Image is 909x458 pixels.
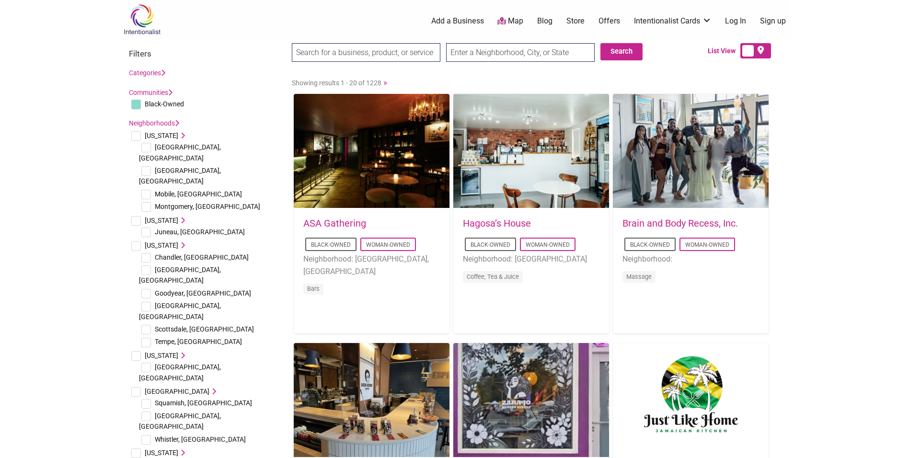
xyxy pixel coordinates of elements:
[630,241,670,248] a: Black-Owned
[303,218,366,229] a: ASA Gathering
[155,325,254,333] span: Scottsdale, [GEOGRAPHIC_DATA]
[129,49,282,58] h3: Filters
[129,89,173,96] a: Communities
[446,43,595,62] input: Enter a Neighborhood, City, or State
[463,253,599,265] li: Neighborhood: [GEOGRAPHIC_DATA]
[467,273,519,280] a: Coffee, Tea & Juice
[685,241,729,248] a: Woman-Owned
[634,16,712,26] a: Intentionalist Cards
[526,241,570,248] a: Woman-Owned
[155,289,251,297] span: Goodyear, [GEOGRAPHIC_DATA]
[292,79,381,87] span: Showing results 1 - 20 of 1228
[155,399,252,407] span: Squamish, [GEOGRAPHIC_DATA]
[431,16,484,26] a: Add a Business
[145,352,178,359] span: [US_STATE]
[145,388,209,395] span: [GEOGRAPHIC_DATA]
[155,190,242,198] span: Mobile, [GEOGRAPHIC_DATA]
[600,43,643,60] button: Search
[155,338,242,345] span: Tempe, [GEOGRAPHIC_DATA]
[725,16,746,26] a: Log In
[708,46,740,56] span: List View
[497,16,523,27] a: Map
[129,119,179,127] a: Neighborhoods
[537,16,552,26] a: Blog
[307,285,320,292] a: Bars
[139,266,221,284] span: [GEOGRAPHIC_DATA], [GEOGRAPHIC_DATA]
[139,302,221,320] span: [GEOGRAPHIC_DATA], [GEOGRAPHIC_DATA]
[622,253,759,265] li: Neighborhood:
[311,241,351,248] a: Black-Owned
[622,218,738,229] a: Brain and Body Recess, Inc.
[471,241,510,248] a: Black-Owned
[129,69,165,77] a: Categories
[760,16,786,26] a: Sign up
[155,228,245,236] span: Juneau, [GEOGRAPHIC_DATA]
[145,100,184,108] span: Black-Owned
[145,449,178,457] span: [US_STATE]
[145,217,178,224] span: [US_STATE]
[566,16,585,26] a: Store
[119,4,165,35] img: Intentionalist
[155,203,260,210] span: Montgomery, [GEOGRAPHIC_DATA]
[139,412,221,430] span: [GEOGRAPHIC_DATA], [GEOGRAPHIC_DATA]
[155,253,249,261] span: Chandler, [GEOGRAPHIC_DATA]
[463,218,531,229] a: Hagosa’s House
[303,253,440,277] li: Neighborhood: [GEOGRAPHIC_DATA], [GEOGRAPHIC_DATA]
[366,241,410,248] a: Woman-Owned
[383,78,387,87] a: »
[626,273,652,280] a: Massage
[145,132,178,139] span: [US_STATE]
[292,43,440,62] input: Search for a business, product, or service
[139,167,221,185] span: [GEOGRAPHIC_DATA], [GEOGRAPHIC_DATA]
[139,363,221,381] span: [GEOGRAPHIC_DATA], [GEOGRAPHIC_DATA]
[139,143,221,161] span: [GEOGRAPHIC_DATA], [GEOGRAPHIC_DATA]
[145,241,178,249] span: [US_STATE]
[155,435,246,443] span: Whistler, [GEOGRAPHIC_DATA]
[598,16,620,26] a: Offers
